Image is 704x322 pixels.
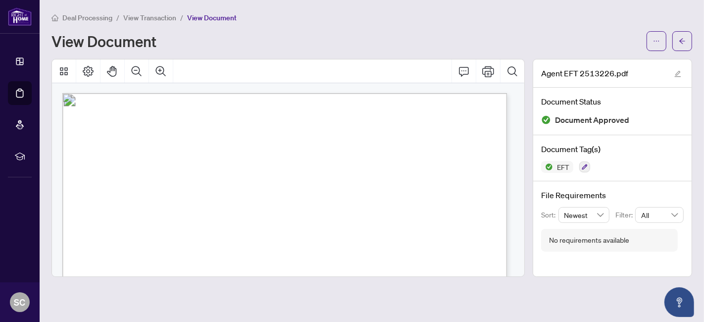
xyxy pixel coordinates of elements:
[564,208,604,222] span: Newest
[664,287,694,317] button: Open asap
[549,235,629,246] div: No requirements available
[123,13,176,22] span: View Transaction
[541,96,684,107] h4: Document Status
[555,113,629,127] span: Document Approved
[674,70,681,77] span: edit
[679,38,686,45] span: arrow-left
[541,67,628,79] span: Agent EFT 2513226.pdf
[187,13,237,22] span: View Document
[8,7,32,26] img: logo
[541,210,558,220] p: Sort:
[541,115,551,125] img: Document Status
[615,210,635,220] p: Filter:
[641,208,678,222] span: All
[51,14,58,21] span: home
[541,189,684,201] h4: File Requirements
[51,33,156,49] h1: View Document
[116,12,119,23] li: /
[62,13,112,22] span: Deal Processing
[14,295,26,309] span: SC
[180,12,183,23] li: /
[541,143,684,155] h4: Document Tag(s)
[553,163,573,170] span: EFT
[541,161,553,173] img: Status Icon
[653,38,660,45] span: ellipsis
